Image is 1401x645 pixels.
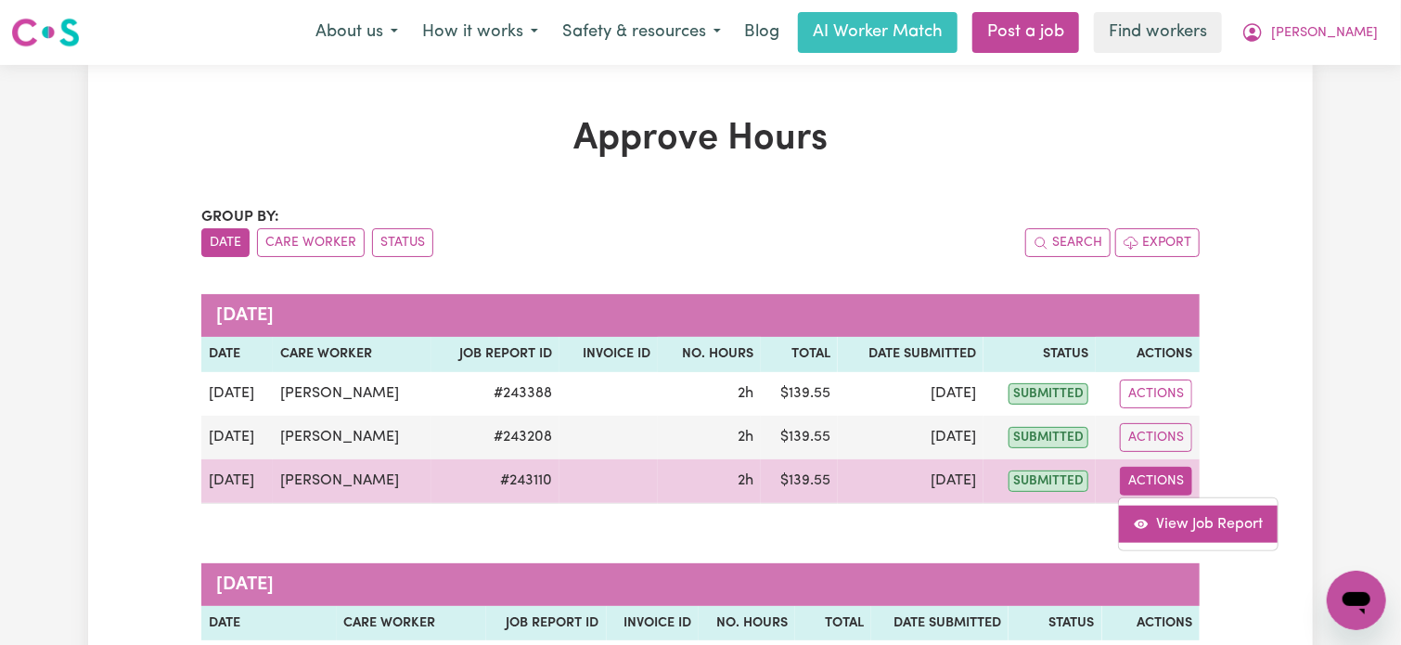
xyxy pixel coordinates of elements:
td: [DATE] [838,459,983,504]
th: Actions [1096,337,1200,372]
td: # 243388 [431,372,559,416]
th: Job Report ID [486,606,607,641]
th: Care worker [273,337,431,372]
td: [DATE] [201,416,273,459]
th: Total [761,337,838,372]
img: Careseekers logo [11,16,80,49]
a: AI Worker Match [798,12,958,53]
th: No. Hours [658,337,761,372]
td: $ 139.55 [761,372,838,416]
th: Job Report ID [431,337,559,372]
button: Safety & resources [550,13,733,52]
caption: [DATE] [201,563,1200,606]
button: Actions [1120,380,1192,408]
th: Date [201,337,273,372]
span: 2 hours [738,386,753,401]
th: Date [201,606,337,641]
a: Find workers [1094,12,1222,53]
td: # 243208 [431,416,559,459]
td: [DATE] [838,416,983,459]
button: sort invoices by care worker [257,228,365,257]
th: Date Submitted [838,337,983,372]
th: Status [983,337,1096,372]
span: submitted [1009,427,1088,448]
th: Care worker [337,606,486,641]
th: Date Submitted [871,606,1009,641]
th: No. Hours [699,606,795,641]
td: [DATE] [838,372,983,416]
a: View job report 243110 [1119,505,1278,542]
button: How it works [410,13,550,52]
span: submitted [1009,471,1088,492]
th: Invoice ID [607,606,700,641]
td: $ 139.55 [761,459,838,504]
th: Total [795,606,871,641]
th: Actions [1102,606,1200,641]
span: 2 hours [738,473,753,488]
div: Actions [1118,497,1279,550]
th: Status [1009,606,1102,641]
th: Invoice ID [559,337,658,372]
a: Careseekers logo [11,11,80,54]
span: 2 hours [738,430,753,445]
button: Export [1115,228,1200,257]
button: sort invoices by paid status [372,228,433,257]
td: [DATE] [201,372,273,416]
td: $ 139.55 [761,416,838,459]
button: Actions [1120,423,1192,452]
caption: [DATE] [201,294,1200,337]
td: [PERSON_NAME] [273,459,431,504]
button: Actions [1120,467,1192,496]
span: [PERSON_NAME] [1271,23,1378,44]
button: About us [303,13,410,52]
iframe: Button to launch messaging window [1327,571,1386,630]
td: [PERSON_NAME] [273,372,431,416]
button: Search [1025,228,1111,257]
span: submitted [1009,383,1088,405]
td: # 243110 [431,459,559,504]
button: sort invoices by date [201,228,250,257]
a: Post a job [972,12,1079,53]
td: [DATE] [201,459,273,504]
h1: Approve Hours [201,117,1200,161]
a: Blog [733,12,790,53]
span: Group by: [201,210,279,225]
td: [PERSON_NAME] [273,416,431,459]
button: My Account [1229,13,1390,52]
